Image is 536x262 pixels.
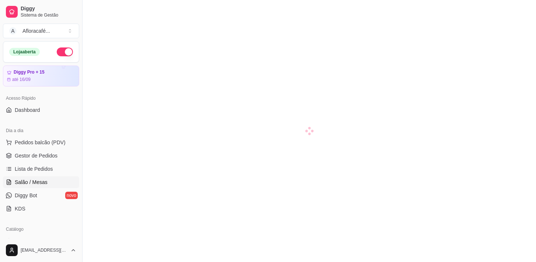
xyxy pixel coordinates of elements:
div: Catálogo [3,223,79,235]
span: [EMAIL_ADDRESS][DOMAIN_NAME] [21,247,67,253]
a: Produtos [3,235,79,247]
span: Dashboard [15,106,40,114]
article: Diggy Pro + 15 [14,70,45,75]
div: Dia a dia [3,125,79,137]
button: Pedidos balcão (PDV) [3,137,79,148]
div: Afloracafé ... [22,27,50,35]
span: Lista de Pedidos [15,165,53,173]
span: Sistema de Gestão [21,12,76,18]
a: DiggySistema de Gestão [3,3,79,21]
div: Loja aberta [9,48,40,56]
button: [EMAIL_ADDRESS][DOMAIN_NAME] [3,241,79,259]
button: Alterar Status [57,47,73,56]
a: Lista de Pedidos [3,163,79,175]
span: Produtos [15,237,35,245]
span: Pedidos balcão (PDV) [15,139,66,146]
span: Salão / Mesas [15,178,48,186]
a: Diggy Botnovo [3,190,79,201]
a: Diggy Pro + 15até 16/09 [3,65,79,86]
a: KDS [3,203,79,215]
span: Diggy [21,6,76,12]
span: Diggy Bot [15,192,37,199]
article: até 16/09 [12,77,31,82]
button: Select a team [3,24,79,38]
span: Gestor de Pedidos [15,152,57,159]
span: KDS [15,205,25,212]
div: Acesso Rápido [3,92,79,104]
span: A [9,27,17,35]
a: Dashboard [3,104,79,116]
a: Salão / Mesas [3,176,79,188]
a: Gestor de Pedidos [3,150,79,162]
